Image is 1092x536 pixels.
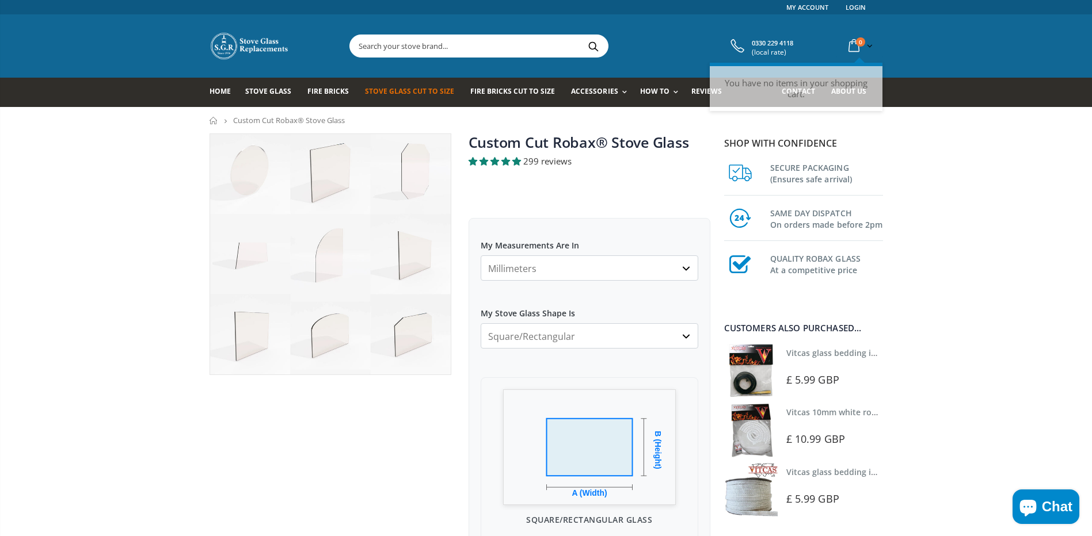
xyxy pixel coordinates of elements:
input: Search your stove brand... [350,35,737,57]
a: Reviews [691,78,730,107]
span: Stove Glass Cut To Size [365,86,454,96]
a: Home [210,117,218,124]
h3: QUALITY ROBAX GLASS At a competitive price [770,251,883,276]
span: Stove Glass [245,86,291,96]
avayaelement: 0330 229 4118 [752,39,793,47]
a: Home [210,78,239,107]
div: Customers also purchased... [724,324,883,332]
p: You have no items in your shopping cart. [721,78,871,99]
span: Fire Bricks [307,86,349,96]
a: How To [640,78,684,107]
span: £ 10.99 GBP [786,432,845,446]
a: Custom Cut Robax® Stove Glass [469,132,689,152]
a: 0330 229 4118 (local rate) [728,36,793,56]
a: Accessories [571,78,632,107]
a: 0 [844,35,875,57]
a: Fire Bricks [307,78,357,107]
img: Vitcas stove glass bedding in tape [724,463,778,516]
a: Stove Glass [245,78,300,107]
h3: SAME DAY DISPATCH On orders made before 2pm [770,205,883,231]
label: My Stove Glass Shape Is [481,298,698,319]
label: My Measurements Are In [481,230,698,251]
p: Square/Rectangular Glass [493,514,686,526]
span: Reviews [691,86,722,96]
img: Glass Shape Preview [503,389,676,505]
a: Vitcas 10mm white rope kit - includes rope seal and glue! [786,407,1012,418]
span: £ 5.99 GBP [786,373,839,386]
span: £ 5.99 GBP [786,492,839,506]
p: Shop with confidence [724,136,883,150]
a: Fire Bricks Cut To Size [470,78,564,107]
button: Search [581,35,607,57]
span: 4.94 stars [469,155,523,167]
img: Stove Glass Replacement [210,32,290,60]
h3: SECURE PACKAGING (Ensures safe arrival) [770,160,883,185]
img: Vitcas stove glass bedding in tape [724,344,778,397]
span: Custom Cut Robax® Stove Glass [233,115,345,125]
img: stove_glass_made_to_measure_800x_crop_center.jpg [210,134,451,374]
img: Vitcas white rope, glue and gloves kit 10mm [724,403,778,457]
span: Home [210,86,231,96]
a: Vitcas glass bedding in tape - 2mm x 10mm x 2 meters [786,347,1001,358]
a: Vitcas glass bedding in tape - 2mm x 15mm x 2 meters (White) [786,466,1031,477]
a: Stove Glass Cut To Size [365,78,463,107]
span: 299 reviews [523,155,572,167]
span: (local rate) [752,48,793,56]
span: 0 [856,37,865,47]
inbox-online-store-chat: Shopify online store chat [1009,489,1083,527]
span: Accessories [571,86,618,96]
span: Fire Bricks Cut To Size [470,86,555,96]
span: How To [640,86,669,96]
